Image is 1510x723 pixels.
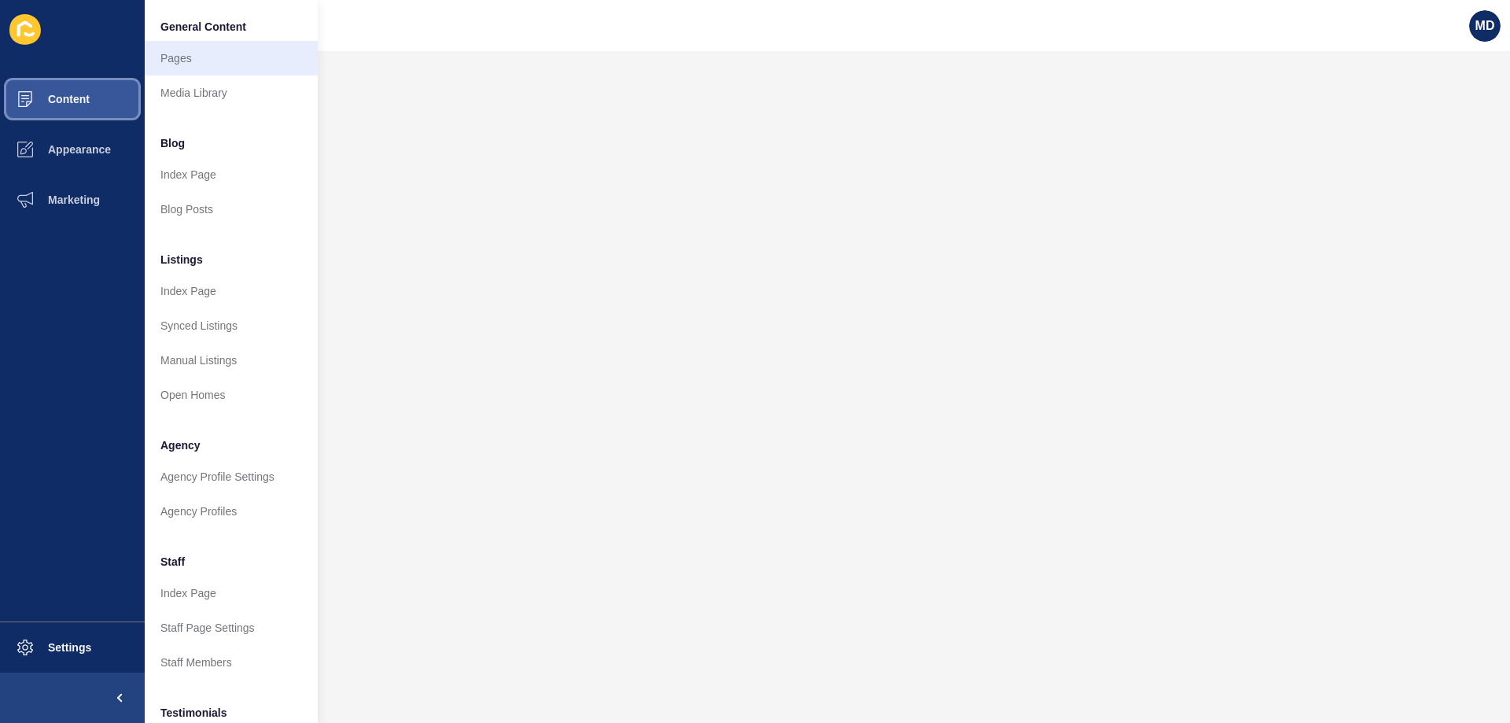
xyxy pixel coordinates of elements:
[160,705,227,721] span: Testimonials
[145,343,318,378] a: Manual Listings
[145,274,318,308] a: Index Page
[145,494,318,529] a: Agency Profiles
[145,157,318,192] a: Index Page
[145,41,318,76] a: Pages
[145,378,318,412] a: Open Homes
[145,576,318,610] a: Index Page
[1475,18,1495,34] span: MD
[160,135,185,151] span: Blog
[145,645,318,680] a: Staff Members
[160,437,201,453] span: Agency
[160,19,246,35] span: General Content
[160,252,203,267] span: Listings
[160,554,185,570] span: Staff
[145,459,318,494] a: Agency Profile Settings
[145,308,318,343] a: Synced Listings
[145,610,318,645] a: Staff Page Settings
[145,76,318,110] a: Media Library
[145,192,318,227] a: Blog Posts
